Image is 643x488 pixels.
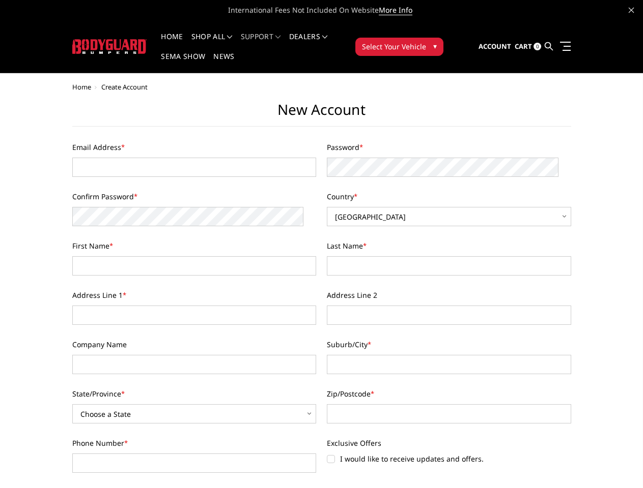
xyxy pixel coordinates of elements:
label: Phone Number [72,438,317,448]
label: Company Name [72,339,317,350]
label: Suburb/City [327,339,571,350]
label: Password [327,142,571,152]
a: Terms & Conditions [241,135,350,155]
a: Account [479,33,511,60]
a: FAQ [241,58,350,77]
label: I would like to receive updates and offers. [327,453,571,464]
h1: New Account [72,101,571,127]
label: Country [327,191,571,202]
span: Select Your Vehicle [362,41,426,52]
a: New Product Wait List [241,270,350,290]
a: shop all [191,33,233,53]
a: Warranty [241,116,350,135]
a: Discounts [241,174,350,193]
span: Account [479,42,511,51]
a: Support [241,33,281,53]
a: MAP Policy [241,232,350,251]
label: State/Province [72,388,317,399]
a: Install Instructions [241,77,350,97]
a: Cancellations & Returns [241,155,350,174]
a: Home [72,82,91,91]
span: 0 [534,43,541,50]
button: Select Your Vehicle [355,38,443,56]
label: Zip/Postcode [327,388,571,399]
label: Email Address [72,142,317,152]
label: First Name [72,240,317,251]
a: Cart 0 [515,33,541,60]
a: More Info [379,5,412,15]
label: Address Line 1 [72,290,317,300]
label: Confirm Password [72,191,317,202]
a: Contact Us [241,290,350,309]
a: News [213,53,234,73]
label: Address Line 2 [327,290,571,300]
label: Exclusive Offers [327,438,571,448]
span: Create Account [101,82,148,91]
a: Shipping [241,97,350,116]
img: BODYGUARD BUMPERS [72,39,147,54]
span: Cart [515,42,532,51]
a: Check Lead Time [241,212,350,232]
a: Home [161,33,183,53]
span: ▾ [433,41,437,51]
iframe: Chat Widget [592,439,643,488]
a: Dealers [289,33,328,53]
a: Sponsorship [241,193,350,212]
a: SEMA Show [161,53,205,73]
a: Check Order Status [241,251,350,270]
label: Last Name [327,240,571,251]
a: Employment [241,309,350,328]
